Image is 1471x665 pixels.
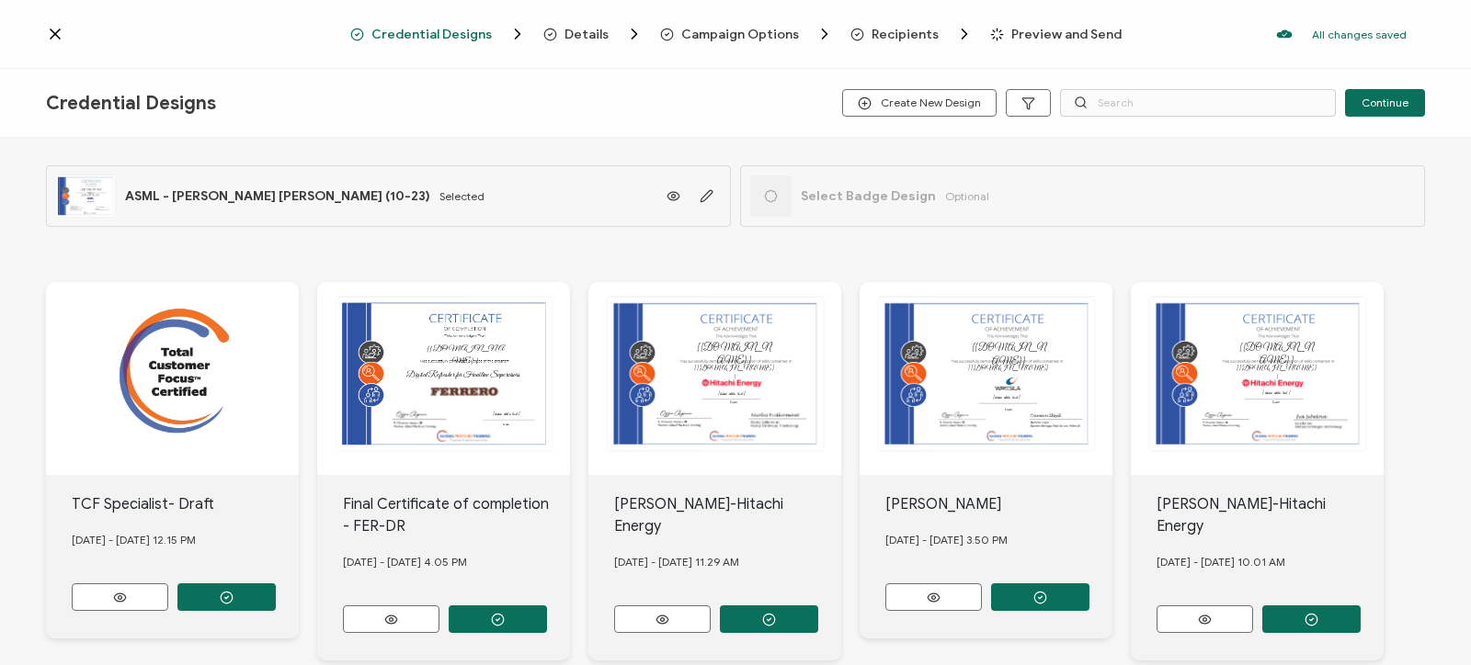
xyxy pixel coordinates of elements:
div: TCF Specialist- Draft [72,493,300,515]
span: Credential Designs [46,92,216,115]
span: Selected [439,189,485,203]
div: [DATE] - [DATE] 10.01 AM [1157,537,1385,587]
span: Create New Design [858,96,981,110]
div: [PERSON_NAME] [885,493,1113,515]
span: Preview and Send [990,28,1122,41]
button: Continue [1345,89,1425,117]
span: Campaign Options [660,25,834,43]
span: Details [543,25,644,43]
div: Breadcrumb [350,25,1122,43]
span: Recipients [872,28,939,41]
iframe: Chat Widget [1379,577,1471,665]
div: [PERSON_NAME]-Hitachi Energy [1157,493,1385,537]
div: [DATE] - [DATE] 11.29 AM [614,537,842,587]
span: Recipients [850,25,974,43]
p: All changes saved [1312,28,1407,41]
input: Search [1060,89,1336,117]
div: [PERSON_NAME]-Hitachi Energy [614,493,842,537]
span: Campaign Options [681,28,799,41]
div: [DATE] - [DATE] 4.05 PM [343,537,571,587]
span: ASML - [PERSON_NAME] [PERSON_NAME] (10-23) [125,188,430,204]
div: [DATE] - [DATE] 3.50 PM [885,515,1113,565]
span: Optional [945,189,989,203]
span: Select Badge Design [801,188,936,204]
button: Create New Design [842,89,997,117]
span: Continue [1362,97,1408,108]
div: [DATE] - [DATE] 12.15 PM [72,515,300,565]
span: Credential Designs [371,28,492,41]
span: Details [564,28,609,41]
div: Final Certificate of completion - FER-DR [343,493,571,537]
span: Credential Designs [350,25,527,43]
span: Preview and Send [1011,28,1122,41]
